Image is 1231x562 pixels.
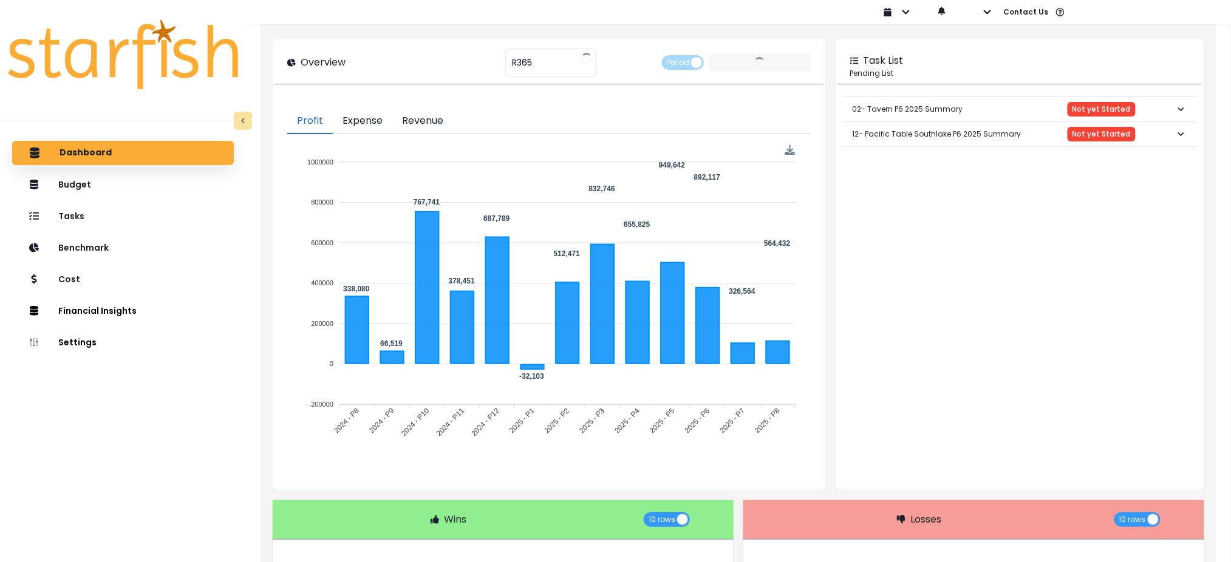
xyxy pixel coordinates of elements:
span: Not yet Started [1072,130,1131,138]
p: Overview [301,55,346,70]
tspan: 2025 - P8 [754,407,782,435]
img: Download Profit [785,145,796,155]
tspan: 1000000 [308,158,334,166]
tspan: 800000 [312,198,334,206]
p: Losses [910,512,941,527]
span: R365 [512,50,532,75]
button: Settings [12,330,234,354]
button: Financial Insights [12,299,234,323]
tspan: 2024 - P9 [368,407,397,435]
p: 12- Pacific Table Southlake P6 2025 Summary [853,119,1021,149]
button: Budget [12,172,234,197]
button: Dashboard [12,141,234,165]
tspan: 200000 [312,320,334,327]
button: 02- Tavern P6 2025 SummaryNot yet Started [843,97,1197,121]
tspan: 2025 - P4 [613,407,642,435]
tspan: 2024 - P12 [470,407,502,438]
tspan: 600000 [312,239,334,246]
button: Benchmark [12,235,234,260]
tspan: 2024 - P8 [333,407,361,435]
tspan: 2025 - P1 [508,407,537,435]
tspan: -200000 [309,401,333,408]
tspan: 2024 - P11 [435,407,466,438]
span: Not yet Started [1072,105,1131,113]
tspan: 0 [330,361,333,368]
button: Revenue [392,109,453,134]
button: Tasks [12,204,234,228]
p: Task List [864,53,904,68]
p: 02- Tavern P6 2025 Summary [853,94,963,124]
span: 10 rows [1119,512,1146,527]
tspan: 2025 - P2 [543,407,571,435]
tspan: 2025 - P5 [649,407,677,435]
span: 10 rows [649,512,675,527]
p: Wins [444,512,466,527]
button: Cost [12,267,234,291]
tspan: 2025 - P6 [683,407,712,435]
p: Tasks [58,211,84,222]
p: Cost [58,274,80,285]
tspan: 2025 - P3 [578,407,607,435]
p: Dashboard [60,147,112,158]
p: Benchmark [58,243,109,253]
tspan: 2024 - P10 [400,407,432,438]
button: Expense [333,109,392,134]
tspan: 400000 [312,279,334,286]
button: Profit [287,109,333,134]
button: 12- Pacific Table Southlake P6 2025 SummaryNot yet Started [843,122,1197,146]
div: Menu [785,145,796,155]
tspan: 2025 - P7 [718,407,747,435]
p: Budget [58,180,91,190]
p: Pending List [850,68,1190,79]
